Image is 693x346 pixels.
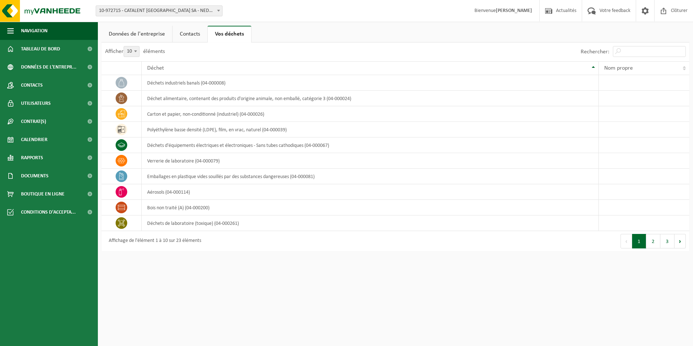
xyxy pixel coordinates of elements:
[660,234,675,248] button: 3
[675,234,686,248] button: Next
[21,167,49,185] span: Documents
[21,149,43,167] span: Rapports
[21,40,60,58] span: Tableau de bord
[142,184,598,200] td: aérosols (04-000114)
[21,76,43,94] span: Contacts
[147,65,164,71] span: Déchet
[21,112,46,131] span: Contrat(s)
[604,65,633,71] span: Nom propre
[142,169,598,184] td: emballages en plastique vides souillés par des substances dangereuses (04-000081)
[21,131,47,149] span: Calendrier
[96,6,222,16] span: 10-972715 - CATALENT BELGIUM SA - NEDER-OVER-HEEMBEEK
[208,26,251,42] a: Vos déchets
[142,75,598,91] td: déchets industriels banals (04-000008)
[142,215,598,231] td: déchets de laboratoire (toxique) (04-000261)
[142,122,598,137] td: polyéthylène basse densité (LDPE), film, en vrac, naturel (04-000039)
[21,203,76,221] span: Conditions d'accepta...
[101,26,172,42] a: Données de l'entreprise
[142,91,598,106] td: déchet alimentaire, contenant des produits d'origine animale, non emballé, catégorie 3 (04-000024)
[142,200,598,215] td: bois non traité (A) (04-000200)
[105,235,201,248] div: Affichage de l'élément 1 à 10 sur 23 éléments
[621,234,632,248] button: Previous
[21,22,47,40] span: Navigation
[96,5,223,16] span: 10-972715 - CATALENT BELGIUM SA - NEDER-OVER-HEEMBEEK
[632,234,646,248] button: 1
[21,94,51,112] span: Utilisateurs
[496,8,532,13] strong: [PERSON_NAME]
[21,185,65,203] span: Boutique en ligne
[21,58,76,76] span: Données de l'entrepr...
[581,49,609,55] label: Rechercher:
[142,153,598,169] td: verrerie de laboratoire (04-000079)
[646,234,660,248] button: 2
[173,26,207,42] a: Contacts
[142,137,598,153] td: déchets d'équipements électriques et électroniques - Sans tubes cathodiques (04-000067)
[142,106,598,122] td: carton et papier, non-conditionné (industriel) (04-000026)
[124,46,139,57] span: 10
[105,49,165,54] label: Afficher éléments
